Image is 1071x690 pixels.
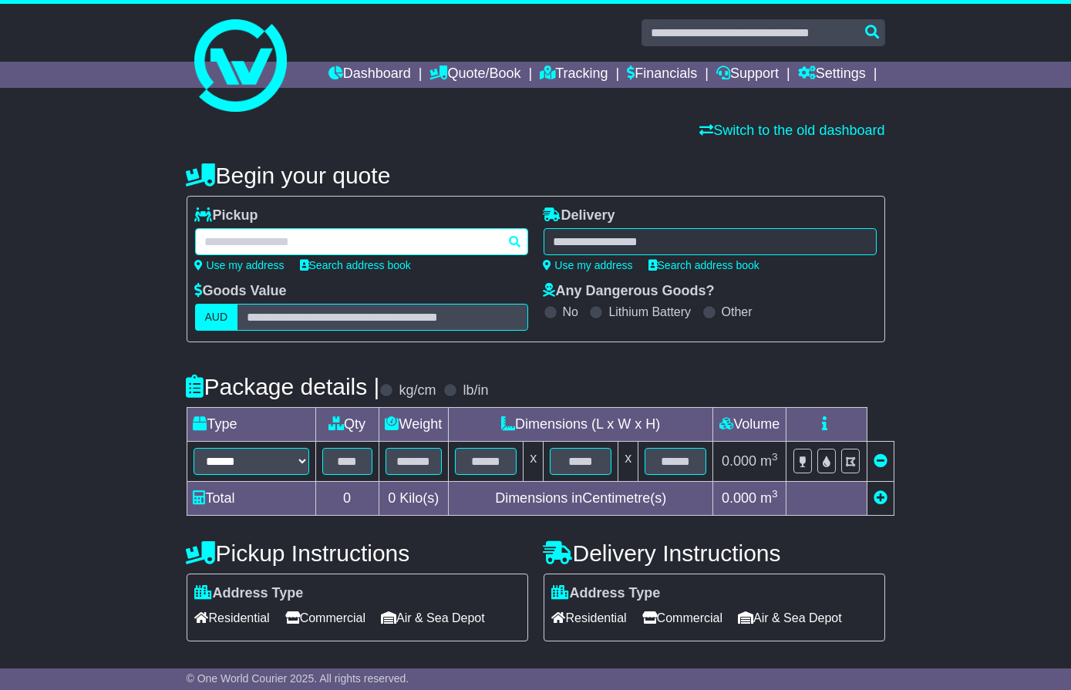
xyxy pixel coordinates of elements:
[760,453,778,469] span: m
[798,62,866,88] a: Settings
[608,305,691,319] label: Lithium Battery
[187,163,885,188] h4: Begin your quote
[187,482,315,516] td: Total
[449,408,713,442] td: Dimensions (L x W x H)
[187,672,409,685] span: © One World Courier 2025. All rights reserved.
[195,259,285,271] a: Use my address
[544,207,615,224] label: Delivery
[618,442,638,482] td: x
[187,408,315,442] td: Type
[524,442,544,482] td: x
[722,305,753,319] label: Other
[874,490,887,506] a: Add new item
[648,259,759,271] a: Search address book
[738,606,842,630] span: Air & Sea Depot
[540,62,608,88] a: Tracking
[195,585,304,602] label: Address Type
[379,408,449,442] td: Weight
[195,606,270,630] span: Residential
[285,606,365,630] span: Commercial
[315,408,379,442] td: Qty
[195,304,238,331] label: AUD
[627,62,697,88] a: Financials
[300,259,411,271] a: Search address book
[328,62,411,88] a: Dashboard
[552,606,627,630] span: Residential
[429,62,520,88] a: Quote/Book
[463,382,488,399] label: lb/in
[544,283,715,300] label: Any Dangerous Goods?
[722,453,756,469] span: 0.000
[399,382,436,399] label: kg/cm
[315,482,379,516] td: 0
[563,305,578,319] label: No
[195,283,287,300] label: Goods Value
[449,482,713,516] td: Dimensions in Centimetre(s)
[760,490,778,506] span: m
[713,408,786,442] td: Volume
[379,482,449,516] td: Kilo(s)
[699,123,884,138] a: Switch to the old dashboard
[716,62,779,88] a: Support
[187,374,380,399] h4: Package details |
[722,490,756,506] span: 0.000
[187,540,528,566] h4: Pickup Instructions
[772,451,778,463] sup: 3
[642,606,722,630] span: Commercial
[195,207,258,224] label: Pickup
[388,490,396,506] span: 0
[381,606,485,630] span: Air & Sea Depot
[874,453,887,469] a: Remove this item
[195,228,528,255] typeahead: Please provide city
[544,259,633,271] a: Use my address
[772,488,778,500] sup: 3
[552,585,661,602] label: Address Type
[544,540,885,566] h4: Delivery Instructions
